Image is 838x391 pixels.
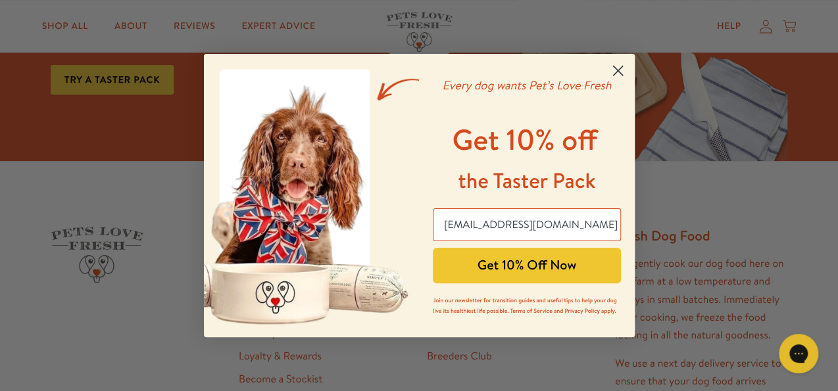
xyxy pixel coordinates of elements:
input: Email Address [433,208,621,241]
em: Every dog wants Pet’s Love Fresh [442,77,611,93]
span: Get 10% off [452,120,597,160]
img: a400ef88-77f9-4908-94a9-4c138221a682.jpeg [204,54,420,337]
button: Get 10% Off Now [433,248,621,283]
span: the Taster Pack [458,166,595,195]
iframe: Gorgias live chat messenger [772,329,825,378]
button: Close dialog [606,59,629,82]
span: Join our newsletter for transition guides and useful tips to help your dog live its healthiest li... [433,296,616,315]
